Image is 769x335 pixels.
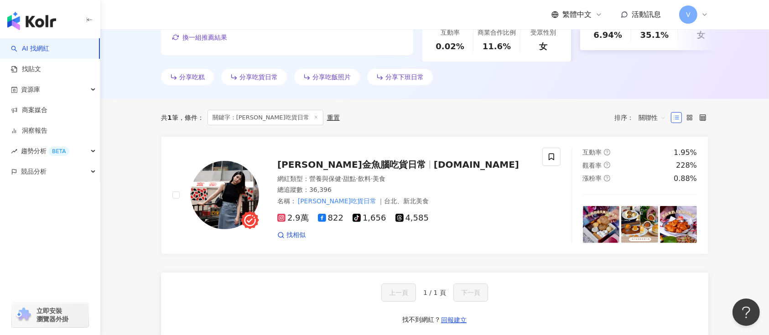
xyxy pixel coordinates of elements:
div: 總追蹤數 ： 36,396 [277,186,531,195]
iframe: Help Scout Beacon - Open [733,299,760,326]
span: 甜點 [343,175,356,182]
span: 1 / 1 頁 [423,289,446,296]
div: 女 [697,29,705,41]
span: 互動率 [583,149,602,156]
span: · [356,175,358,182]
span: 2.9萬 [277,213,309,223]
div: 女 [539,41,547,52]
div: 重置 [327,114,340,121]
span: 換一組推薦結果 [182,34,227,41]
div: 互動率 [441,28,460,37]
span: 分享吃飯照片 [312,73,351,81]
a: searchAI 找網紅 [11,44,49,53]
span: ｜台北、新北美食 [378,197,429,205]
span: 822 [318,213,343,223]
button: 上一頁 [381,283,416,302]
img: post-image [621,206,658,243]
img: KOL Avatar [191,161,259,229]
button: 回報建立 [441,313,467,327]
a: 找貼文 [11,65,41,74]
span: 關聯性 [639,110,666,125]
div: 11.6% [483,41,511,52]
div: 找不到網紅？ [402,315,441,325]
img: logo [7,12,56,30]
span: 競品分析 [21,161,47,182]
div: 網紅類型 ： [277,175,531,184]
span: 觀看率 [583,162,602,169]
span: · [371,175,373,182]
div: 共 筆 [161,114,178,121]
a: 洞察報告 [11,126,47,135]
div: 6.94% [593,29,622,41]
span: · [341,175,343,182]
span: question-circle [604,175,610,181]
span: [PERSON_NAME]金魚腦吃貨日常 [277,159,426,170]
span: 關鍵字：[PERSON_NAME]吃貨日常 [208,110,323,125]
span: 活動訊息 [632,10,661,19]
span: V [686,10,691,20]
button: 下一頁 [453,283,488,302]
a: chrome extension立即安裝 瀏覽器外掛 [12,303,88,327]
button: 換一組推薦結果 [172,31,228,44]
span: question-circle [604,149,610,155]
div: 1.95% [674,148,697,158]
span: 趨勢分析 [21,141,69,161]
div: 排序： [614,110,671,125]
span: [DOMAIN_NAME] [434,159,519,170]
div: 228% [676,160,697,170]
img: chrome extension [15,308,32,322]
span: 名稱 ： [277,196,429,206]
mark: [PERSON_NAME]吃貨日常 [296,196,378,206]
div: 商業合作比例 [478,28,516,37]
span: 找相似 [286,231,306,240]
span: 分享下班日常 [385,73,424,81]
span: 繁體中文 [562,10,592,20]
span: 立即安裝 瀏覽器外掛 [36,307,68,323]
span: 1 [167,114,172,121]
a: 找相似 [277,231,306,240]
a: 商案媒合 [11,106,47,115]
div: 0.02% [436,41,464,52]
div: 35.1% [640,29,669,41]
span: 營養與保健 [309,175,341,182]
span: 分享吃糕 [179,73,205,81]
img: post-image [660,206,697,243]
div: BETA [48,147,69,156]
div: 受眾性別 [530,28,556,37]
span: 回報建立 [441,316,467,324]
span: 1,656 [353,213,386,223]
span: rise [11,148,17,155]
div: 0.88% [674,174,697,184]
span: 4,585 [395,213,429,223]
span: 條件 ： [178,114,204,121]
span: 分享吃貨日常 [239,73,278,81]
span: question-circle [604,162,610,168]
span: 資源庫 [21,79,40,100]
span: 漲粉率 [583,175,602,182]
a: KOL Avatar[PERSON_NAME]金魚腦吃貨日常[DOMAIN_NAME]網紅類型：營養與保健·甜點·飲料·美食總追蹤數：36,396名稱：[PERSON_NAME]吃貨日常｜台北、... [161,136,708,254]
img: post-image [583,206,620,243]
span: 美食 [373,175,385,182]
span: 飲料 [358,175,371,182]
